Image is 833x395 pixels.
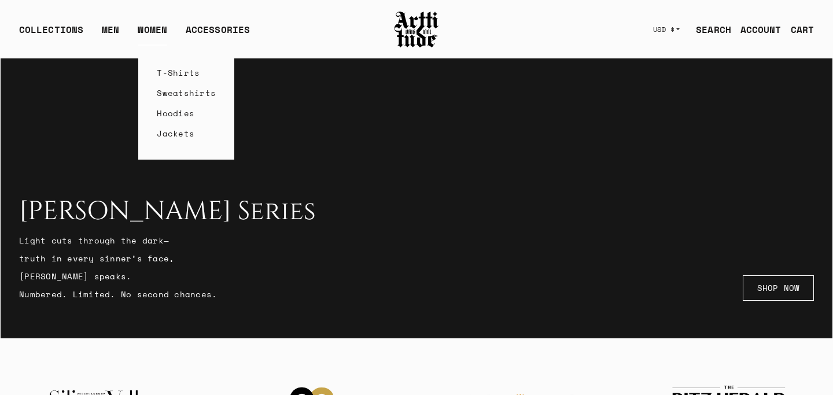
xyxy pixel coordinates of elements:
a: SHOP NOW [743,275,814,301]
a: ACCOUNT [731,18,782,41]
div: COLLECTIONS [19,23,83,46]
p: Numbered. Limited. No second chances. [19,287,331,301]
ul: Main navigation [10,23,259,46]
img: Arttitude [393,10,440,49]
a: Hoodies [157,103,216,123]
p: Light cuts through the dark— [19,234,331,247]
div: ACCESSORIES [186,23,250,46]
a: SEARCH [687,18,731,41]
p: truth in every sinner’s face, [19,252,331,265]
button: USD $ [646,17,687,42]
a: MEN [102,23,119,46]
div: CART [791,23,814,36]
h2: [PERSON_NAME] Series [19,197,331,227]
a: Jackets [157,123,216,143]
span: USD $ [653,25,675,34]
p: [PERSON_NAME] speaks. [19,270,331,283]
a: Open cart [782,18,814,41]
a: WOMEN [138,23,167,46]
a: T-Shirts [157,62,216,83]
a: Sweatshirts [157,83,216,103]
